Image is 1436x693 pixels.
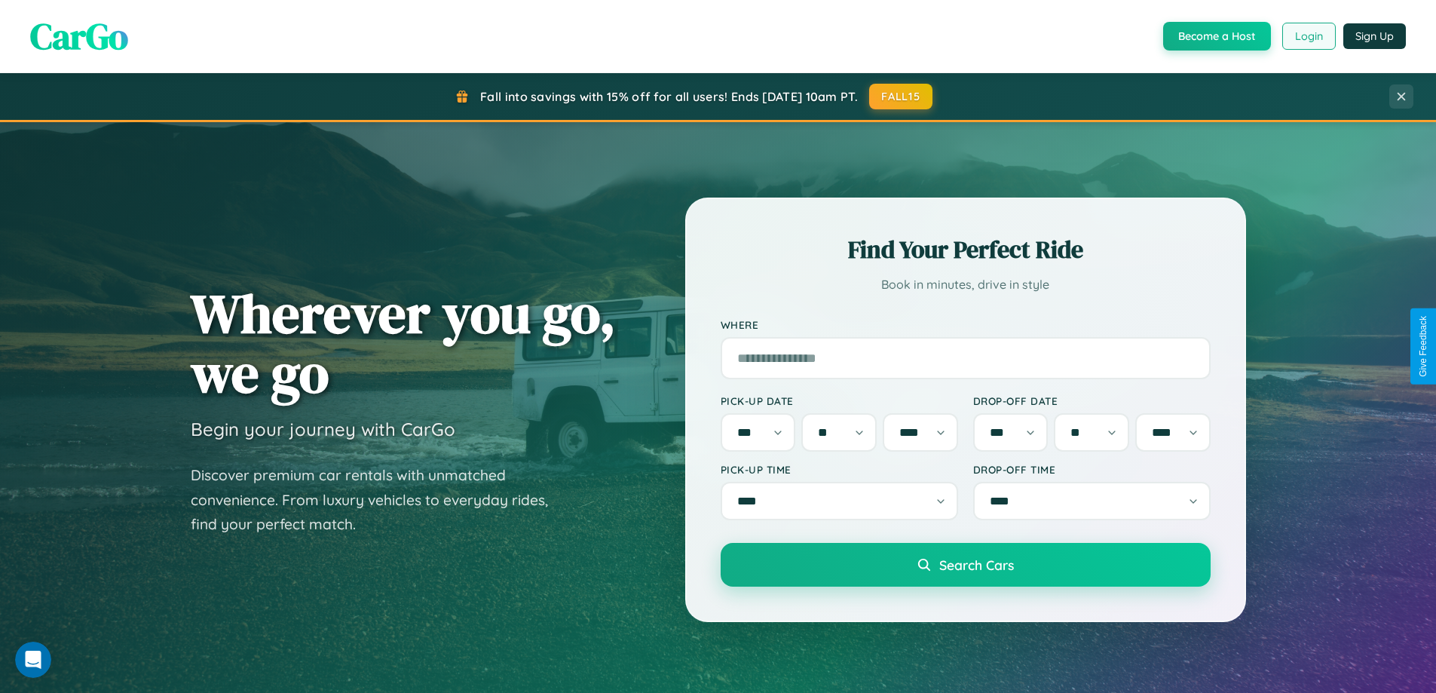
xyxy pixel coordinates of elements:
button: Become a Host [1163,22,1271,51]
p: Book in minutes, drive in style [721,274,1211,296]
button: Sign Up [1343,23,1406,49]
label: Drop-off Time [973,463,1211,476]
p: Discover premium car rentals with unmatched convenience. From luxury vehicles to everyday rides, ... [191,463,568,537]
h2: Find Your Perfect Ride [721,233,1211,266]
label: Pick-up Date [721,394,958,407]
iframe: Intercom live chat [15,642,51,678]
label: Where [721,318,1211,331]
div: Give Feedback [1418,316,1428,377]
h1: Wherever you go, we go [191,284,616,403]
button: Login [1282,23,1336,50]
label: Drop-off Date [973,394,1211,407]
span: CarGo [30,11,128,61]
span: Fall into savings with 15% off for all users! Ends [DATE] 10am PT. [480,89,858,104]
label: Pick-up Time [721,463,958,476]
button: FALL15 [869,84,932,109]
button: Search Cars [721,543,1211,587]
h3: Begin your journey with CarGo [191,418,455,440]
span: Search Cars [939,557,1014,573]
